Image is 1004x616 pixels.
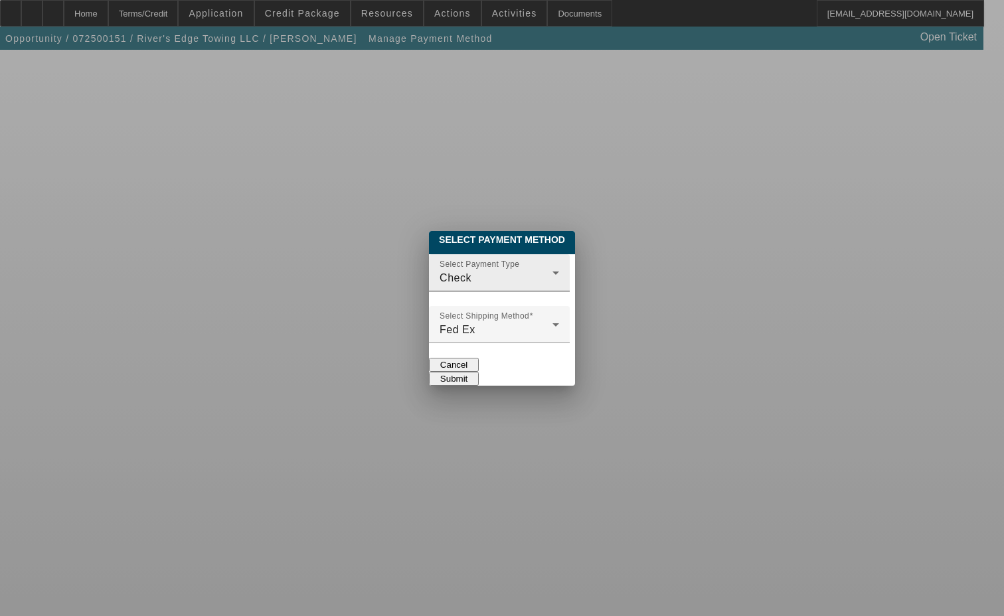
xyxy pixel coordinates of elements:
span: Select Payment Method [439,234,565,245]
span: Check [440,272,471,283]
mat-label: Select Shipping Method [440,311,529,320]
mat-label: Select Payment Type [440,260,519,268]
button: Submit [429,372,479,386]
button: Cancel [429,358,479,372]
span: Fed Ex [440,324,475,335]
